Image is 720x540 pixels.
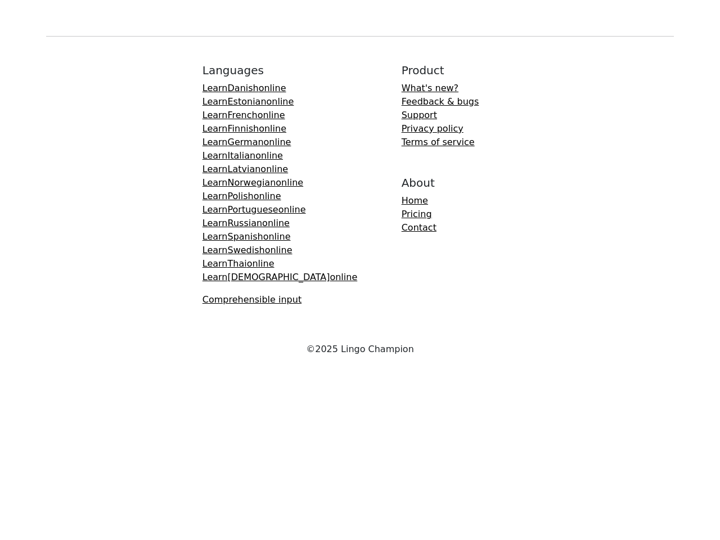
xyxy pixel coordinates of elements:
a: LearnPortugueseonline [202,204,306,215]
a: LearnGermanonline [202,137,291,147]
a: Contact [402,222,436,233]
a: LearnRussianonline [202,218,290,228]
a: Privacy policy [402,123,463,134]
a: Terms of service [402,137,475,147]
h5: About [402,176,479,190]
a: Support [402,110,437,120]
a: LearnDanishonline [202,83,286,93]
a: Learn[DEMOGRAPHIC_DATA]online [202,272,357,282]
a: LearnPolishonline [202,191,281,201]
h5: Product [402,64,479,77]
h5: Languages [202,64,357,77]
a: LearnNorwegianonline [202,177,303,188]
a: Feedback & bugs [402,96,479,107]
a: LearnThaionline [202,258,274,269]
a: Comprehensible input [202,294,301,305]
div: © 2025 Lingo Champion [39,343,681,356]
a: LearnLatvianonline [202,164,288,174]
a: LearnSwedishonline [202,245,292,255]
a: LearnEstonianonline [202,96,294,107]
a: LearnItalianonline [202,150,283,161]
a: LearnFrenchonline [202,110,285,120]
a: LearnSpanishonline [202,231,291,242]
a: What's new? [402,83,458,93]
a: Home [402,195,428,206]
a: LearnFinnishonline [202,123,286,134]
a: Pricing [402,209,432,219]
